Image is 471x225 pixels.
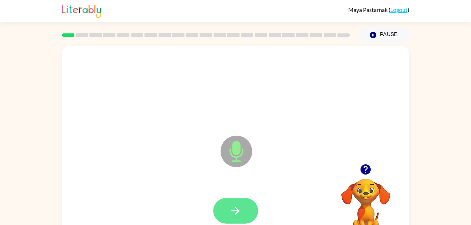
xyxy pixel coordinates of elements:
div: ( ) [348,6,409,13]
a: Logout [390,6,408,13]
button: Pause [358,27,409,43]
span: Maya Pastarnak [348,6,389,13]
img: Literably [62,3,101,18]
